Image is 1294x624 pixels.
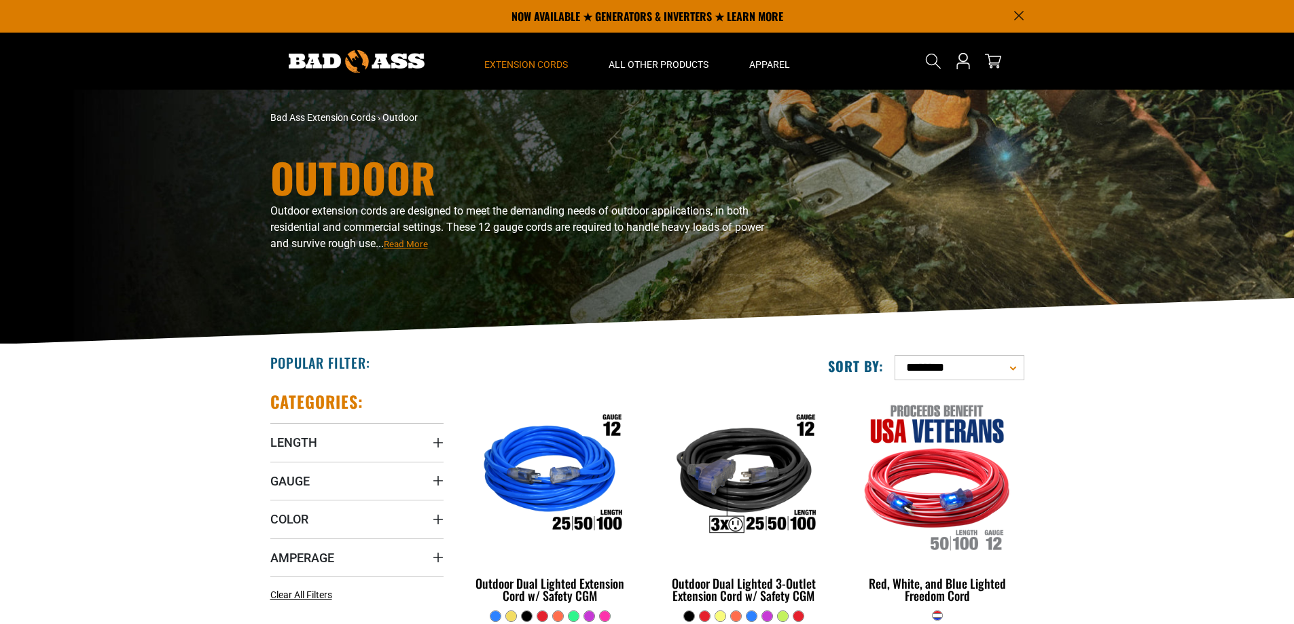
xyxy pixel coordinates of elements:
img: Outdoor Dual Lighted Extension Cord w/ Safety CGM [465,398,636,554]
nav: breadcrumbs [270,111,766,125]
span: Extension Cords [484,58,568,71]
h2: Categories: [270,391,364,412]
a: Red, White, and Blue Lighted Freedom Cord Red, White, and Blue Lighted Freedom Cord [850,391,1024,610]
h1: Outdoor [270,157,766,198]
summary: Length [270,423,444,461]
span: Read More [384,239,428,249]
img: Outdoor Dual Lighted 3-Outlet Extension Cord w/ Safety CGM [658,398,829,554]
span: Gauge [270,473,310,489]
span: › [378,112,380,123]
a: Bad Ass Extension Cords [270,112,376,123]
span: Outdoor [382,112,418,123]
span: Apparel [749,58,790,71]
a: Outdoor Dual Lighted Extension Cord w/ Safety CGM Outdoor Dual Lighted Extension Cord w/ Safety CGM [464,391,637,610]
div: Red, White, and Blue Lighted Freedom Cord [850,577,1024,602]
summary: Apparel [729,33,810,90]
label: Sort by: [828,357,884,375]
summary: All Other Products [588,33,729,90]
span: Amperage [270,550,334,566]
div: Outdoor Dual Lighted 3-Outlet Extension Cord w/ Safety CGM [657,577,830,602]
span: Length [270,435,317,450]
span: Color [270,511,308,527]
a: Outdoor Dual Lighted 3-Outlet Extension Cord w/ Safety CGM Outdoor Dual Lighted 3-Outlet Extensio... [657,391,830,610]
img: Bad Ass Extension Cords [289,50,425,73]
summary: Extension Cords [464,33,588,90]
summary: Gauge [270,462,444,500]
div: Outdoor Dual Lighted Extension Cord w/ Safety CGM [464,577,637,602]
summary: Amperage [270,538,444,576]
img: Red, White, and Blue Lighted Freedom Cord [852,398,1023,554]
summary: Search [922,50,944,72]
a: Clear All Filters [270,588,338,602]
h2: Popular Filter: [270,354,370,371]
span: Clear All Filters [270,589,332,600]
span: All Other Products [609,58,708,71]
summary: Color [270,500,444,538]
span: Outdoor extension cords are designed to meet the demanding needs of outdoor applications, in both... [270,204,764,250]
